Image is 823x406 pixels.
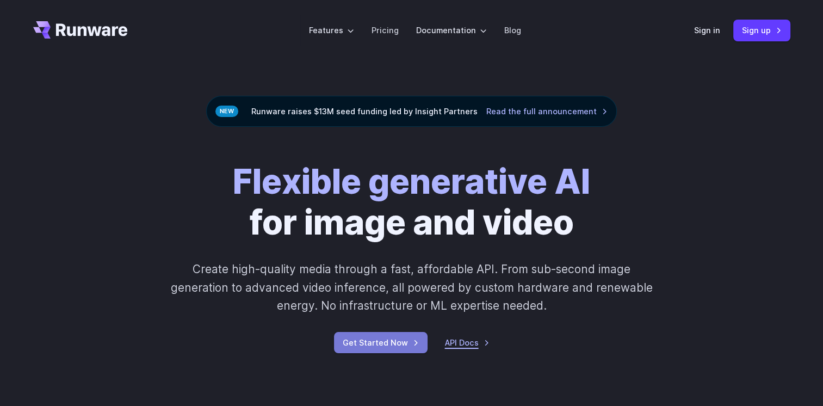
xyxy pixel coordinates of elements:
[169,260,654,315] p: Create high-quality media through a fast, affordable API. From sub-second image generation to adv...
[372,24,399,36] a: Pricing
[309,24,354,36] label: Features
[733,20,790,41] a: Sign up
[334,332,428,353] a: Get Started Now
[416,24,487,36] label: Documentation
[504,24,521,36] a: Blog
[486,105,608,118] a: Read the full announcement
[445,336,490,349] a: API Docs
[233,162,590,243] h1: for image and video
[694,24,720,36] a: Sign in
[233,161,590,202] strong: Flexible generative AI
[33,21,128,39] a: Go to /
[206,96,617,127] div: Runware raises $13M seed funding led by Insight Partners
